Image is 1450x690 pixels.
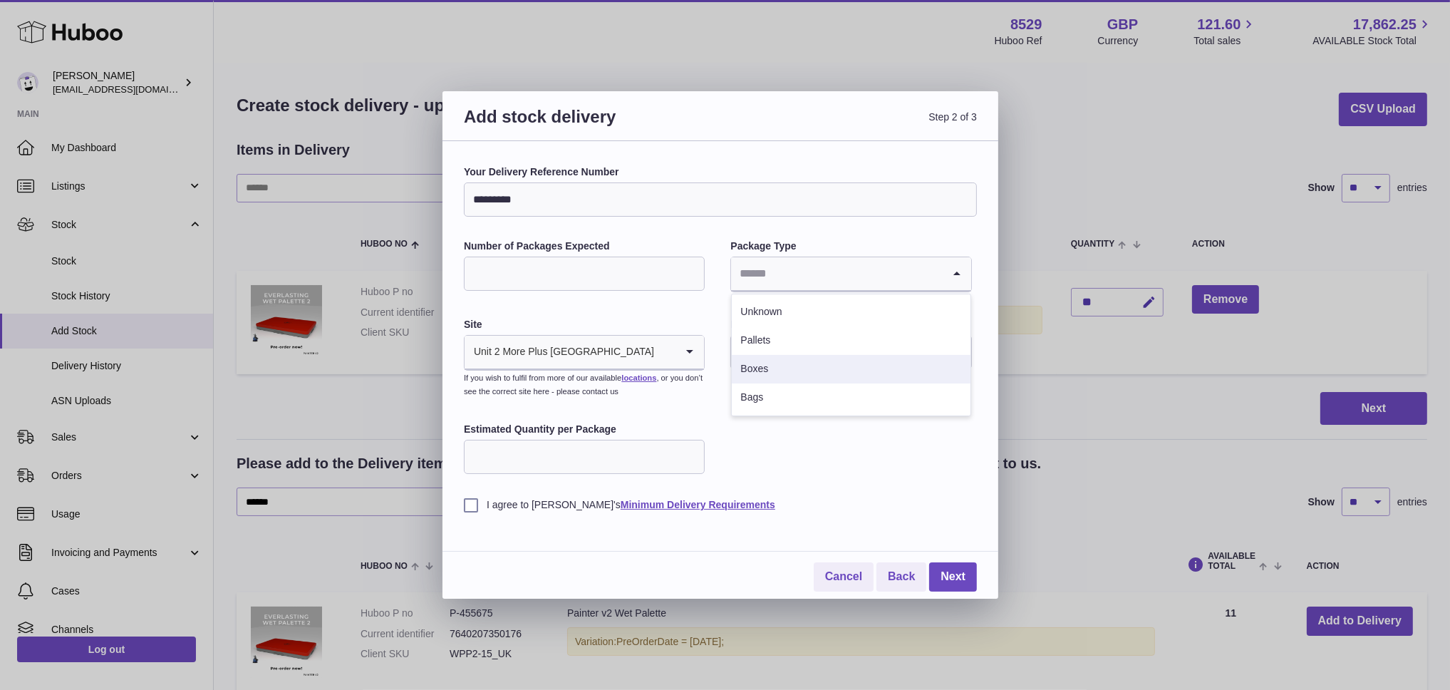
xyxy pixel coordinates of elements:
a: locations [621,374,656,382]
label: I agree to [PERSON_NAME]'s [464,498,977,512]
a: Cancel [814,562,874,592]
a: Minimum Delivery Requirements [621,499,775,510]
label: Estimated Quantity per Package [464,423,705,436]
label: Number of Packages Expected [464,240,705,253]
label: Package Type [730,240,971,253]
span: Step 2 of 3 [720,105,977,145]
li: Unknown [732,298,970,326]
div: Search for option [465,336,704,370]
span: Unit 2 More Plus [GEOGRAPHIC_DATA] [465,336,655,369]
li: Boxes [732,355,970,383]
li: Pallets [732,326,970,355]
h3: Add stock delivery [464,105,720,145]
small: If you wish to fulfil from more of our available , or you don’t see the correct site here - pleas... [464,374,703,396]
label: Expected Delivery Date [730,318,971,331]
label: Your Delivery Reference Number [464,165,977,179]
input: Search for option [731,257,942,290]
label: Site [464,318,705,331]
a: Next [929,562,977,592]
div: Search for option [731,257,970,292]
input: Search for option [655,336,675,369]
li: Bags [732,383,970,412]
a: Back [876,562,926,592]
